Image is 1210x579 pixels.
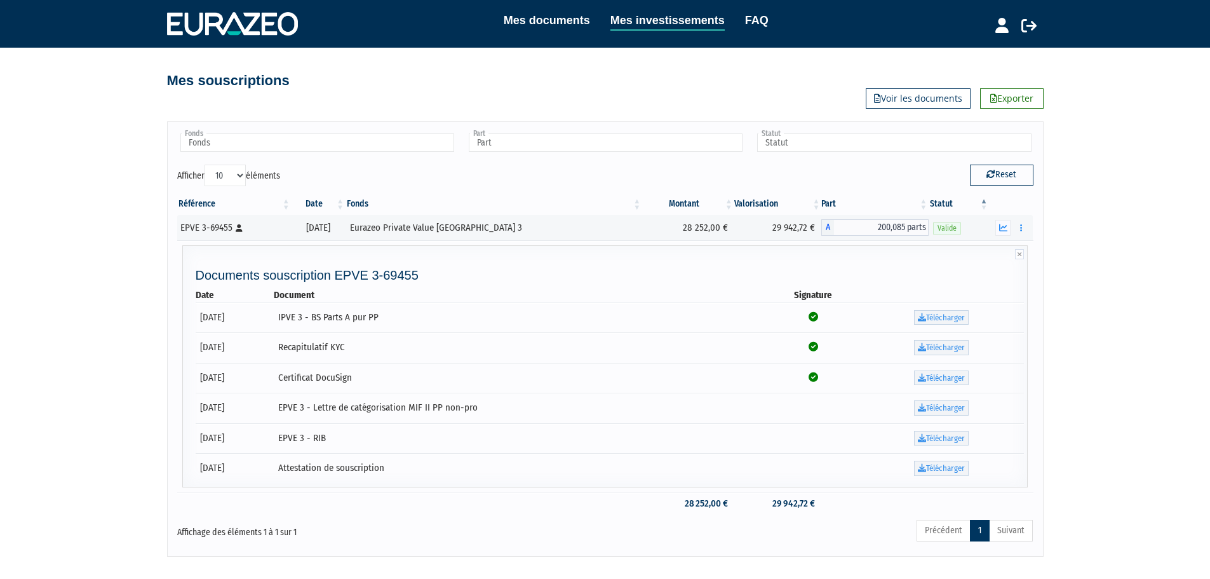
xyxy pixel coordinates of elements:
td: 28 252,00 € [642,493,734,515]
span: Valide [933,222,961,235]
th: Part: activer pour trier la colonne par ordre croissant [821,193,929,215]
a: Suivant [989,520,1033,542]
th: Document [274,289,768,302]
select: Afficheréléments [205,165,246,186]
div: [DATE] [296,221,341,235]
th: Valorisation: activer pour trier la colonne par ordre croissant [734,193,822,215]
td: Attestation de souscription [274,453,768,484]
td: [DATE] [196,423,274,454]
a: 1 [970,520,990,542]
a: Mes documents [504,11,590,29]
h4: Mes souscriptions [167,73,290,88]
a: Précédent [917,520,971,542]
th: Date [196,289,274,302]
td: [DATE] [196,363,274,393]
button: Reset [970,165,1033,185]
span: A [821,219,834,236]
i: [Français] Personne physique [236,224,243,232]
td: [DATE] [196,332,274,363]
h4: Documents souscription EPVE 3-69455 [196,268,1025,282]
td: EPVE 3 - RIB [274,423,768,454]
a: FAQ [745,11,769,29]
label: Afficher éléments [177,165,280,186]
a: Télécharger [914,461,969,476]
th: Référence : activer pour trier la colonne par ordre croissant [177,193,292,215]
a: Télécharger [914,371,969,386]
td: 29 942,72 € [734,215,822,240]
td: [DATE] [196,303,274,333]
a: Mes investissements [610,11,725,31]
th: Date: activer pour trier la colonne par ordre croissant [292,193,346,215]
span: 200,085 parts [834,219,929,236]
img: 1732889491-logotype_eurazeo_blanc_rvb.png [167,12,298,35]
td: IPVE 3 - BS Parts A pur PP [274,303,768,333]
th: Signature [768,289,858,302]
a: Télécharger [914,431,969,446]
td: 29 942,72 € [734,493,822,515]
td: Certificat DocuSign [274,363,768,393]
div: EPVE 3-69455 [180,221,287,235]
th: Fonds: activer pour trier la colonne par ordre croissant [346,193,642,215]
td: [DATE] [196,453,274,484]
td: 28 252,00 € [642,215,734,240]
a: Exporter [980,88,1044,109]
td: Recapitulatif KYC [274,332,768,363]
div: Eurazeo Private Value [GEOGRAPHIC_DATA] 3 [350,221,638,235]
td: EPVE 3 - Lettre de catégorisation MIF II PP non-pro [274,393,768,423]
a: Télécharger [914,400,969,416]
div: A - Eurazeo Private Value Europe 3 [821,219,929,236]
th: Statut : activer pour trier la colonne par ordre d&eacute;croissant [929,193,989,215]
th: Montant: activer pour trier la colonne par ordre croissant [642,193,734,215]
a: Voir les documents [866,88,971,109]
a: Télécharger [914,340,969,355]
td: [DATE] [196,393,274,423]
div: Affichage des éléments 1 à 1 sur 1 [177,519,523,539]
a: Télécharger [914,310,969,325]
